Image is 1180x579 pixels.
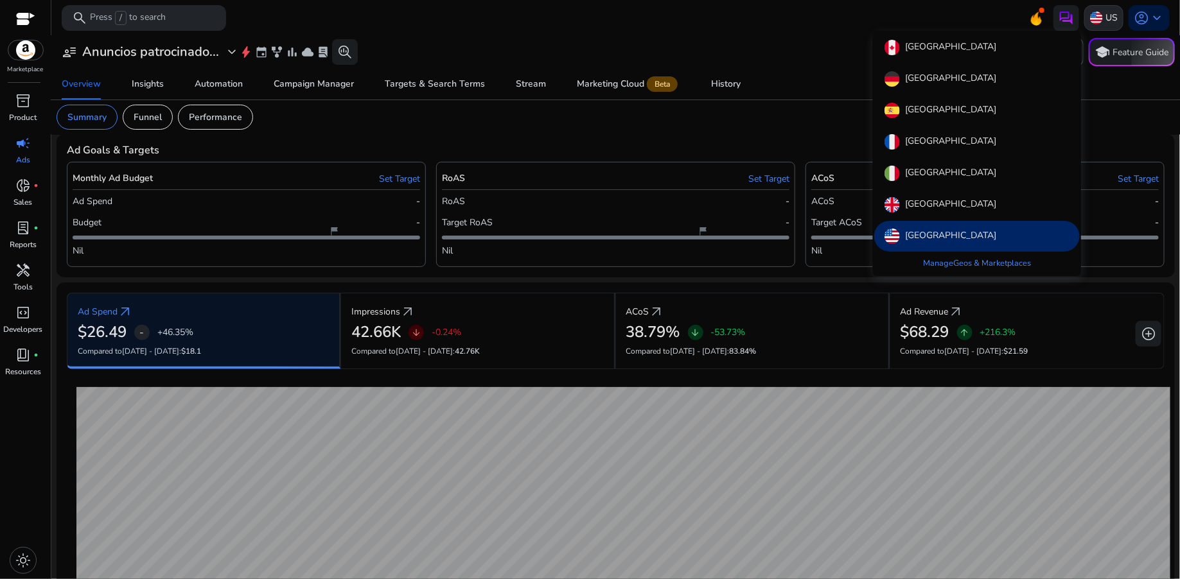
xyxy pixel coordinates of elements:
p: [GEOGRAPHIC_DATA] [905,71,996,87]
img: de.svg [885,71,900,87]
a: ManageGeos & Marketplaces [913,252,1041,275]
img: us.svg [885,229,900,244]
p: [GEOGRAPHIC_DATA] [905,166,996,181]
img: fr.svg [885,134,900,150]
p: [GEOGRAPHIC_DATA] [905,197,996,212]
img: it.svg [885,166,900,181]
p: [GEOGRAPHIC_DATA] [905,103,996,118]
p: [GEOGRAPHIC_DATA] [905,134,996,150]
p: [GEOGRAPHIC_DATA] [905,229,996,244]
img: uk.svg [885,197,900,212]
p: [GEOGRAPHIC_DATA] [905,40,996,55]
img: ca.svg [885,40,900,55]
img: es.svg [885,103,900,118]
